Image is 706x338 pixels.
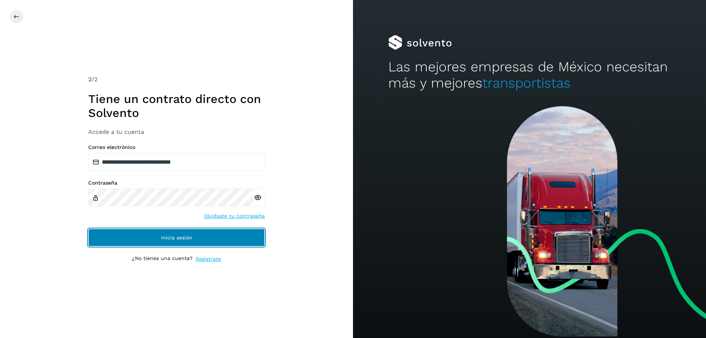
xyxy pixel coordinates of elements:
span: 2 [88,76,92,83]
h1: Tiene un contrato directo con Solvento [88,92,265,120]
h2: Las mejores empresas de México necesitan más y mejores [388,59,671,92]
a: Olvidaste tu contraseña [204,212,265,220]
h3: Accede a tu cuenta [88,128,265,135]
a: Regístrate [196,255,221,263]
button: Inicia sesión [88,229,265,246]
label: Correo electrónico [88,144,265,150]
p: ¿No tienes una cuenta? [132,255,193,263]
span: transportistas [482,75,571,91]
label: Contraseña [88,180,265,186]
div: /2 [88,75,265,84]
span: Inicia sesión [161,235,192,240]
